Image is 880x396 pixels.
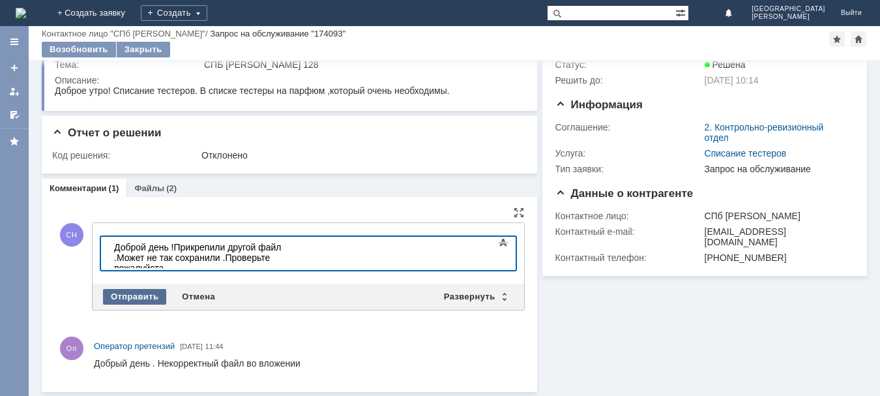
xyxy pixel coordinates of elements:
img: logo [16,8,26,18]
div: Услуга: [555,148,702,159]
div: Запрос на обслуживание [705,164,849,174]
div: На всю страницу [514,207,524,218]
a: Списание тестеров [705,148,787,159]
span: Данные о контрагенте [555,187,694,200]
span: Информация [555,99,643,111]
span: [PERSON_NAME] [752,13,825,21]
span: Показать панель инструментов [495,235,511,251]
span: Отчет о решении [52,127,161,139]
span: [GEOGRAPHIC_DATA] [752,5,825,13]
div: Решить до: [555,75,702,85]
span: 11:44 [205,343,224,350]
div: (1) [109,183,119,193]
span: Расширенный поиск [675,6,688,18]
div: Создать [141,5,207,21]
a: Мои заявки [4,81,25,102]
span: Решена [705,59,746,70]
a: Создать заявку [4,57,25,78]
div: Добавить в избранное [829,31,845,47]
div: [EMAIL_ADDRESS][DOMAIN_NAME] [705,226,849,247]
div: (2) [166,183,177,193]
div: Доброй день !Прикрепили другой файл .Может не так сохранили .Проверьте пожалуйста. [5,5,190,37]
div: СПб [PERSON_NAME] [705,211,849,221]
span: [DATE] [180,343,203,350]
div: СПБ [PERSON_NAME] 128 [204,59,519,70]
div: Соглашение: [555,122,702,132]
div: Контактный e-mail: [555,226,702,237]
a: Мои согласования [4,104,25,125]
span: Оператор претензий [94,341,175,351]
div: Контактное лицо: [555,211,702,221]
div: Отклонено [201,150,519,160]
a: Файлы [134,183,164,193]
a: Контактное лицо "СПб [PERSON_NAME]" [42,29,205,38]
div: Запрос на обслуживание "174093" [210,29,345,38]
div: / [42,29,210,38]
div: Контактный телефон: [555,252,702,263]
div: Сделать домашней страницей [851,31,866,47]
a: Перейти на домашнюю страницу [16,8,26,18]
div: Статус: [555,59,702,70]
a: 2. Контрольно-ревизионный отдел [705,122,824,143]
div: Тип заявки: [555,164,702,174]
div: Код решения: [52,150,199,160]
div: [PHONE_NUMBER] [705,252,849,263]
div: Тема: [55,59,201,70]
div: Описание: [55,75,521,85]
span: СН [60,223,83,247]
a: Комментарии [50,183,107,193]
a: Оператор претензий [94,340,175,353]
span: [DATE] 10:14 [705,75,759,85]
